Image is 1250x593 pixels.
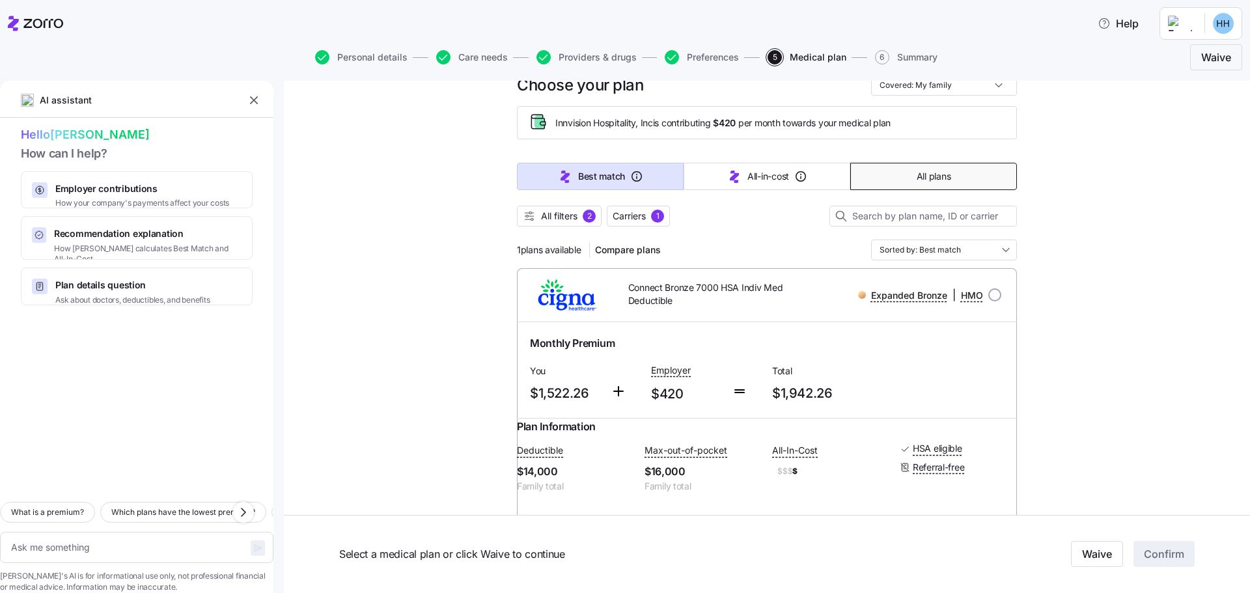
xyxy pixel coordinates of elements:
[54,227,242,240] span: Recommendation explanation
[530,365,600,378] span: You
[651,364,691,377] span: Employer
[527,279,607,310] img: Cigna Healthcare
[39,93,92,107] span: AI assistant
[583,210,596,223] div: 2
[517,463,634,480] span: $14,000
[871,240,1017,260] input: Order by dropdown
[1168,16,1194,31] img: Employer logo
[1082,547,1112,562] span: Waive
[607,206,670,227] button: Carriers1
[555,117,891,130] span: Innvision Hospitality, Inc is contributing per month towards your medical plan
[772,463,889,479] span: $
[54,243,242,266] span: How [PERSON_NAME] calculates Best Match and All-In-Cost
[651,383,721,405] span: $420
[662,50,739,64] a: Preferences
[790,53,846,62] span: Medical plan
[645,463,762,480] span: $16,000
[1190,44,1242,70] button: Waive
[913,442,962,455] span: HSA eligible
[1133,542,1195,568] button: Confirm
[1087,10,1149,36] button: Help
[436,50,508,64] button: Care needs
[651,210,664,223] div: 1
[517,75,643,95] h1: Choose your plan
[917,170,951,183] span: All plans
[613,210,646,223] span: Carriers
[772,383,883,404] span: $1,942.26
[1098,16,1139,31] span: Help
[595,243,661,256] span: Compare plans
[875,50,937,64] button: 6Summary
[875,50,889,64] span: 6
[434,50,508,64] a: Care needs
[21,126,253,145] span: Hello [PERSON_NAME]
[315,50,408,64] button: Personal details
[517,243,581,256] span: 1 plans available
[578,170,625,183] span: Best match
[530,383,600,404] span: $1,522.26
[55,279,210,292] span: Plan details question
[530,335,615,352] span: Monthly Premium
[11,506,84,519] span: What is a premium?
[55,198,229,209] span: How your company's payments affect your costs
[768,50,782,64] span: 5
[339,546,906,562] span: Select a medical plan or click Waive to continue
[858,287,983,303] div: |
[559,53,637,62] span: Providers & drugs
[1201,49,1231,65] span: Waive
[913,461,964,474] span: Referral-free
[772,365,883,378] span: Total
[536,50,637,64] button: Providers & drugs
[458,53,508,62] span: Care needs
[517,206,602,227] button: All filters2
[829,206,1017,227] input: Search by plan name, ID or carrier
[541,210,577,223] span: All filters
[772,444,818,457] span: All-In-Cost
[55,295,210,306] span: Ask about doctors, deductibles, and benefits
[21,94,34,107] img: ai-icon.png
[517,444,563,457] span: Deductible
[687,53,739,62] span: Preferences
[897,53,937,62] span: Summary
[1213,13,1234,34] img: 96cb5a6b6735aca78c21fdbc50c0fee7
[312,50,408,64] a: Personal details
[590,240,666,260] button: Compare plans
[111,506,255,519] span: Which plans have the lowest premium?
[21,145,253,163] span: How can I help?
[517,480,634,493] span: Family total
[871,289,947,302] span: Expanded Bronze
[713,117,736,130] span: $420
[55,182,229,195] span: Employer contributions
[961,289,983,302] span: HMO
[645,444,727,457] span: Max-out-of-pocket
[628,281,802,308] span: Connect Bronze 7000 HSA Indiv Med Deductible
[645,480,762,493] span: Family total
[768,50,846,64] button: 5Medical plan
[765,50,846,64] a: 5Medical plan
[665,50,739,64] button: Preferences
[1071,542,1123,568] button: Waive
[337,53,408,62] span: Personal details
[100,502,266,523] button: Which plans have the lowest premium?
[777,466,792,477] span: $$$
[534,50,637,64] a: Providers & drugs
[517,419,596,435] span: Plan Information
[747,170,789,183] span: All-in-cost
[1144,547,1184,562] span: Confirm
